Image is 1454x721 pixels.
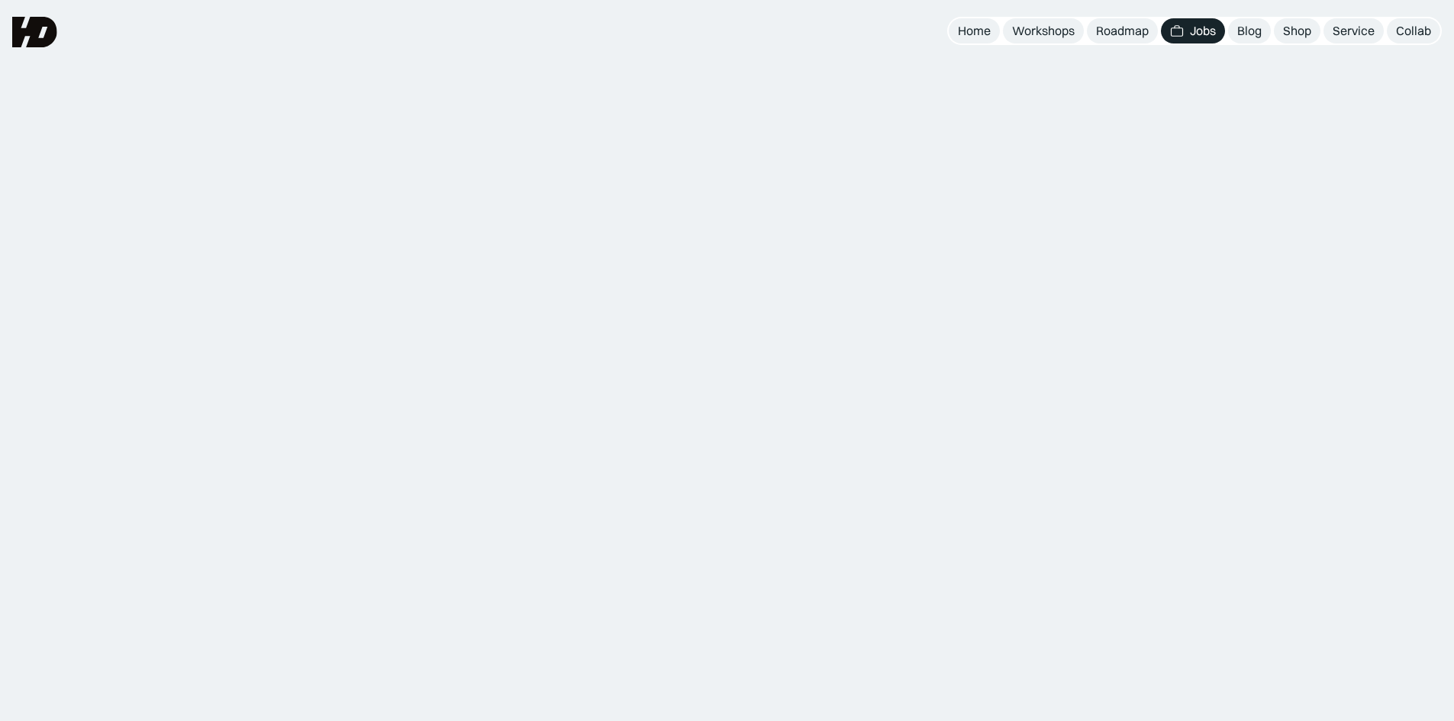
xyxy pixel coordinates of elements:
[1087,18,1158,43] a: Roadmap
[1396,23,1431,39] div: Collab
[1096,23,1149,39] div: Roadmap
[1323,18,1384,43] a: Service
[1333,23,1375,39] div: Service
[958,23,991,39] div: Home
[949,18,1000,43] a: Home
[1012,23,1075,39] div: Workshops
[1387,18,1440,43] a: Collab
[1003,18,1084,43] a: Workshops
[1161,18,1225,43] a: Jobs
[1228,18,1271,43] a: Blog
[1190,23,1216,39] div: Jobs
[1237,23,1262,39] div: Blog
[1274,18,1320,43] a: Shop
[1283,23,1311,39] div: Shop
